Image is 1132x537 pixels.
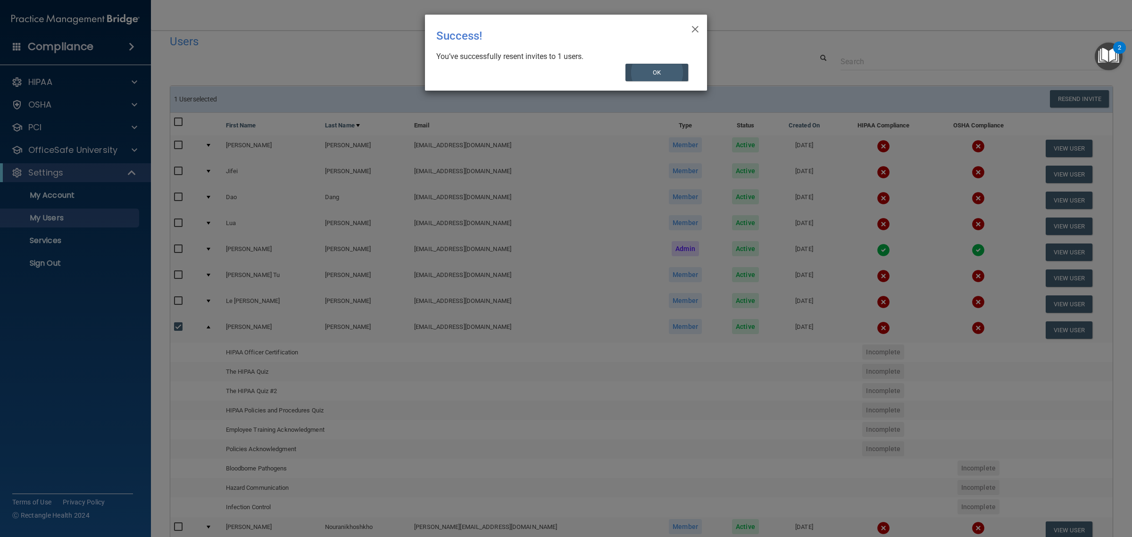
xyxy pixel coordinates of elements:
[436,51,688,62] div: You’ve successfully resent invites to 1 users.
[1095,42,1123,70] button: Open Resource Center, 2 new notifications
[625,64,689,81] button: OK
[691,18,699,37] span: ×
[436,22,657,50] div: Success!
[1118,48,1121,60] div: 2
